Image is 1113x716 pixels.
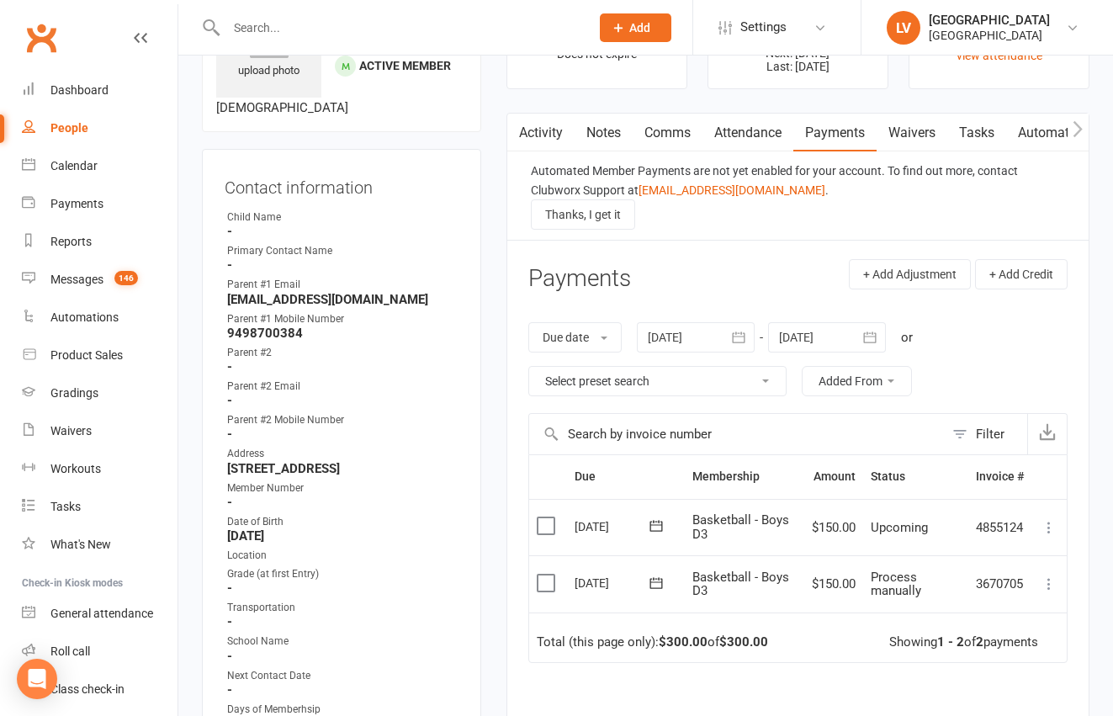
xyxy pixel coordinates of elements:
button: Thanks, I get it [531,199,635,230]
a: Automations [22,299,178,337]
div: [GEOGRAPHIC_DATA] [929,28,1050,43]
a: Calendar [22,147,178,185]
strong: - [227,581,458,596]
div: Transportation [227,600,458,616]
th: Invoice # [968,455,1031,498]
div: General attendance [50,607,153,620]
div: Primary Contact Name [227,243,458,259]
div: Automations [50,310,119,324]
strong: - [227,649,458,664]
strong: - [227,495,458,510]
div: Total (this page only): of [537,635,768,650]
a: Gradings [22,374,178,412]
a: Messages 146 [22,261,178,299]
div: Parent #1 Email [227,277,458,293]
a: Workouts [22,450,178,488]
div: Next Contact Date [227,668,458,684]
h3: Payments [528,266,631,292]
a: Payments [22,185,178,223]
a: [EMAIL_ADDRESS][DOMAIN_NAME] [639,183,825,197]
button: Filter [944,414,1027,454]
a: Waivers [877,114,947,152]
span: Process manually [871,570,921,599]
div: LV [887,11,920,45]
a: Activity [507,114,575,152]
strong: 9498700384 [227,326,458,341]
div: People [50,121,88,135]
div: Child Name [227,209,458,225]
div: Open Intercom Messenger [17,659,57,699]
a: Payments [793,114,877,152]
a: People [22,109,178,147]
div: Calendar [50,159,98,172]
span: Settings [740,8,787,46]
th: Membership [685,455,804,498]
div: or [901,327,913,347]
strong: - [227,393,458,408]
div: Parent #2 [227,345,458,361]
a: Product Sales [22,337,178,374]
strong: $300.00 [659,634,708,650]
button: Added From [802,366,912,396]
span: [DEMOGRAPHIC_DATA] [216,100,348,115]
td: $150.00 [804,555,863,613]
span: Basketball - Boys D3 [692,570,789,599]
div: Workouts [50,462,101,475]
strong: 1 - 2 [937,634,964,650]
div: Messages [50,273,103,286]
strong: - [227,427,458,442]
div: Class check-in [50,682,125,696]
strong: 2 [976,634,983,650]
div: School Name [227,634,458,650]
div: Parent #2 Email [227,379,458,395]
span: Active member [359,59,451,72]
strong: [STREET_ADDRESS] [227,461,458,476]
a: Dashboard [22,72,178,109]
a: Automations [1006,114,1106,152]
div: Gradings [50,386,98,400]
div: Grade (at first Entry) [227,566,458,582]
input: Search... [221,16,578,40]
strong: [EMAIL_ADDRESS][DOMAIN_NAME] [227,292,458,307]
div: Payments [50,197,103,210]
strong: - [227,614,458,629]
div: What's New [50,538,111,551]
div: [DATE] [575,570,652,596]
div: Date of Birth [227,514,458,530]
td: 4855124 [968,499,1031,556]
span: Basketball - Boys D3 [692,512,789,542]
div: Waivers [50,424,92,438]
div: Dashboard [50,83,109,97]
div: Location [227,548,458,564]
div: Roll call [50,644,90,658]
strong: - [227,682,458,697]
th: Amount [804,455,863,498]
span: Upcoming [871,520,928,535]
a: Clubworx [20,17,62,59]
th: Status [863,455,968,498]
a: Waivers [22,412,178,450]
strong: - [227,257,458,273]
a: General attendance kiosk mode [22,595,178,633]
button: + Add Adjustment [849,259,971,289]
div: Tasks [50,500,81,513]
button: Due date [528,322,622,353]
div: Filter [976,424,1004,444]
th: Due [567,455,685,498]
div: Reports [50,235,92,248]
h3: Contact information [225,172,458,197]
a: What's New [22,526,178,564]
td: $150.00 [804,499,863,556]
div: Automated Member Payments are not yet enabled for your account. To find out more, contact Clubwor... [531,162,1065,199]
a: Roll call [22,633,178,671]
div: Parent #2 Mobile Number [227,412,458,428]
strong: - [227,359,458,374]
a: Attendance [702,114,793,152]
div: Parent #1 Mobile Number [227,311,458,327]
strong: $300.00 [719,634,768,650]
div: Member Number [227,480,458,496]
div: Showing of payments [889,635,1038,650]
span: 146 [114,271,138,285]
a: Comms [633,114,702,152]
div: Product Sales [50,348,123,362]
